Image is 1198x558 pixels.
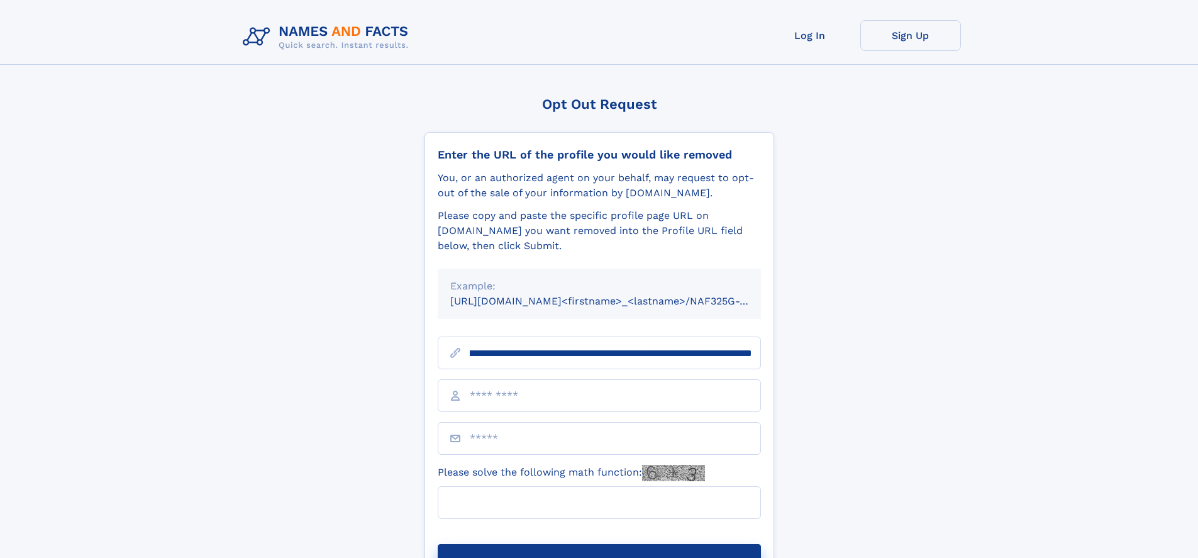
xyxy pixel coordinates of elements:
[450,295,785,307] small: [URL][DOMAIN_NAME]<firstname>_<lastname>/NAF325G-xxxxxxxx
[860,20,961,51] a: Sign Up
[438,465,705,481] label: Please solve the following math function:
[438,148,761,162] div: Enter the URL of the profile you would like removed
[760,20,860,51] a: Log In
[424,96,774,112] div: Opt Out Request
[238,20,419,54] img: Logo Names and Facts
[438,208,761,254] div: Please copy and paste the specific profile page URL on [DOMAIN_NAME] you want removed into the Pr...
[438,170,761,201] div: You, or an authorized agent on your behalf, may request to opt-out of the sale of your informatio...
[450,279,748,294] div: Example:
